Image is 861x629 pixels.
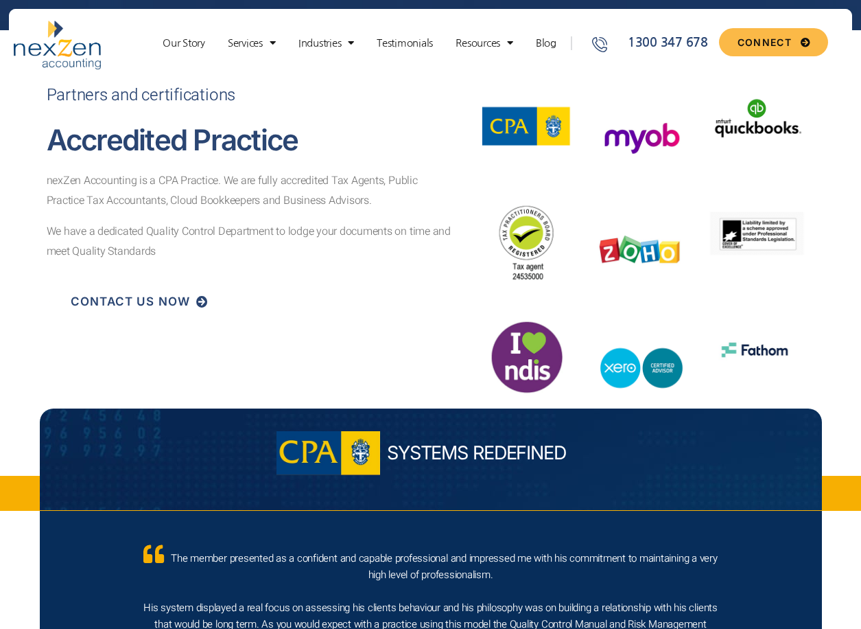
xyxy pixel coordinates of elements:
a: Testimonials [370,36,440,50]
span: CONNECT [738,38,792,47]
nav: Menu [155,36,564,50]
a: Our Story [156,36,212,50]
p: We have a dedicated Quality Control Department to lodge your documents on time and meet Quality S... [47,222,455,262]
a: Services [221,36,283,50]
a: CONNECT [719,28,828,56]
a: CONTACT US NOW [50,286,230,318]
span: 1300 347 678 [624,34,708,52]
a: Resources [449,36,520,50]
p: Partners and certifications [47,80,455,110]
h2: Accredited Practice [47,123,455,157]
a: Industries [292,36,361,50]
h2: SYSTEMS REDEFINED [387,442,821,464]
a: 1300 347 678 [590,34,718,52]
p: nexZen Accounting is a CPA Practice. We are fully accredited Tax Agents, Public Practice Tax Acco... [47,171,455,211]
a: Blog [529,36,563,50]
span: CONTACT US NOW [71,296,190,308]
